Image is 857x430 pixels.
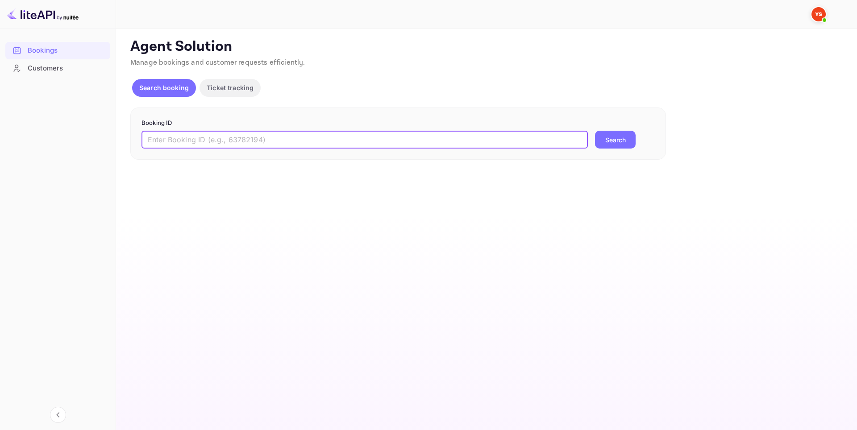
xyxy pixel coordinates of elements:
span: Manage bookings and customer requests efficiently. [130,58,305,67]
a: Customers [5,60,110,76]
button: Search [595,131,636,149]
a: Bookings [5,42,110,58]
p: Booking ID [141,119,655,128]
p: Agent Solution [130,38,841,56]
div: Customers [5,60,110,77]
div: Bookings [5,42,110,59]
button: Collapse navigation [50,407,66,423]
p: Search booking [139,83,189,92]
div: Bookings [28,45,106,56]
img: LiteAPI logo [7,7,79,21]
p: Ticket tracking [207,83,254,92]
input: Enter Booking ID (e.g., 63782194) [141,131,588,149]
img: Yandex Support [811,7,826,21]
div: Customers [28,63,106,74]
